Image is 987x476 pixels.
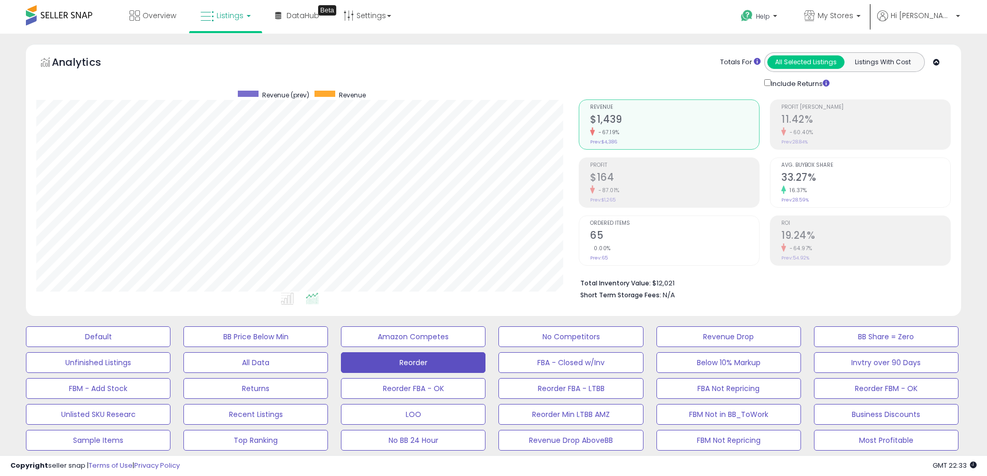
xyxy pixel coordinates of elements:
[781,255,809,261] small: Prev: 54.92%
[756,12,770,21] span: Help
[663,290,675,300] span: N/A
[590,171,759,185] h2: $164
[580,279,651,287] b: Total Inventory Value:
[814,430,959,451] button: Most Profitable
[786,244,812,252] small: -64.97%
[733,2,788,34] a: Help
[26,378,170,399] button: FBM - Add Stock
[814,326,959,347] button: BB Share = Zero
[142,10,176,21] span: Overview
[26,352,170,373] button: Unfinished Listings
[89,460,133,470] a: Terms of Use
[590,105,759,110] span: Revenue
[183,404,328,425] button: Recent Listings
[814,352,959,373] button: Invtry over 90 Days
[756,77,842,89] div: Include Returns
[781,163,950,168] span: Avg. Buybox Share
[720,57,761,67] div: Totals For
[183,352,328,373] button: All Data
[590,221,759,226] span: Ordered Items
[262,91,309,99] span: Revenue (prev)
[656,378,801,399] button: FBA Not Repricing
[656,326,801,347] button: Revenue Drop
[814,404,959,425] button: Business Discounts
[26,326,170,347] button: Default
[781,229,950,243] h2: 19.24%
[781,197,809,203] small: Prev: 28.59%
[134,460,180,470] a: Privacy Policy
[580,276,943,289] li: $12,021
[287,10,319,21] span: DataHub
[891,10,953,21] span: Hi [PERSON_NAME]
[580,291,661,299] b: Short Term Storage Fees:
[595,186,620,194] small: -87.01%
[786,186,807,194] small: 16.37%
[341,430,485,451] button: No BB 24 Hour
[590,229,759,243] h2: 65
[341,404,485,425] button: LOO
[590,197,616,203] small: Prev: $1,265
[740,9,753,22] i: Get Help
[52,55,121,72] h5: Analytics
[341,326,485,347] button: Amazon Competes
[590,244,611,252] small: 0.00%
[26,430,170,451] button: Sample Items
[786,128,813,136] small: -60.40%
[767,55,845,69] button: All Selected Listings
[781,105,950,110] span: Profit [PERSON_NAME]
[318,5,336,16] div: Tooltip anchor
[844,55,921,69] button: Listings With Cost
[656,404,801,425] button: FBM Not in BB_ToWork
[877,10,960,34] a: Hi [PERSON_NAME]
[656,430,801,451] button: FBM Not Repricing
[781,139,808,145] small: Prev: 28.84%
[183,430,328,451] button: Top Ranking
[339,91,366,99] span: Revenue
[26,404,170,425] button: Unlisted SKU Researc
[498,326,643,347] button: No Competitors
[933,460,977,470] span: 2025-09-8 22:33 GMT
[10,460,48,470] strong: Copyright
[590,139,617,145] small: Prev: $4,386
[656,352,801,373] button: Below 10% Markup
[498,430,643,451] button: Revenue Drop AboveBB
[814,378,959,399] button: Reorder FBM - OK
[498,404,643,425] button: Reorder Min LTBB AMZ
[498,378,643,399] button: Reorder FBA - LTBB
[183,378,328,399] button: Returns
[781,171,950,185] h2: 33.27%
[183,326,328,347] button: BB Price Below Min
[498,352,643,373] button: FBA - Closed w/Inv
[781,221,950,226] span: ROI
[781,113,950,127] h2: 11.42%
[217,10,244,21] span: Listings
[590,113,759,127] h2: $1,439
[10,461,180,471] div: seller snap | |
[590,255,608,261] small: Prev: 65
[341,352,485,373] button: Reorder
[341,378,485,399] button: Reorder FBA - OK
[595,128,620,136] small: -67.19%
[818,10,853,21] span: My Stores
[590,163,759,168] span: Profit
